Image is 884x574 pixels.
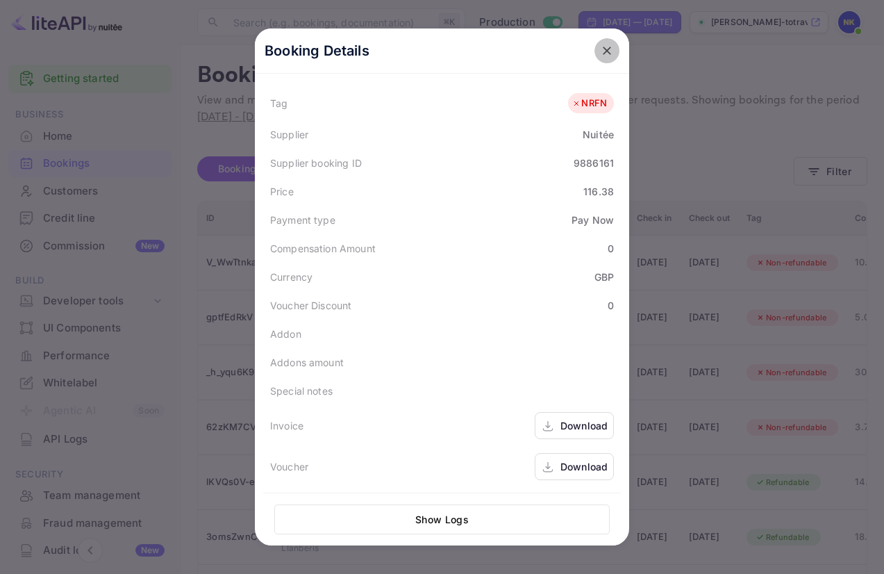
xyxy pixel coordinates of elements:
div: 9886161 [574,156,614,170]
div: Supplier [270,127,308,142]
div: Special notes [270,384,333,398]
div: Voucher Discount [270,298,351,313]
div: Download [560,418,608,433]
div: Payment type [270,213,335,227]
button: Show Logs [274,505,610,534]
div: Addon [270,327,301,341]
p: Booking Details [265,40,369,61]
div: Pay Now [572,213,614,227]
div: Addons amount [270,355,344,370]
div: Compensation Amount [270,241,376,256]
div: 0 [608,298,614,313]
div: NRFN [572,97,607,110]
div: Download [560,459,608,474]
div: Voucher [270,459,308,474]
div: Tag [270,96,287,110]
div: Price [270,184,294,199]
button: close [594,38,619,63]
div: Invoice [270,418,303,433]
div: GBP [594,270,614,284]
div: 0 [608,241,614,256]
div: Nuitée [583,127,614,142]
div: Supplier booking ID [270,156,362,170]
div: 116.38 [583,184,614,199]
div: Currency [270,270,312,284]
